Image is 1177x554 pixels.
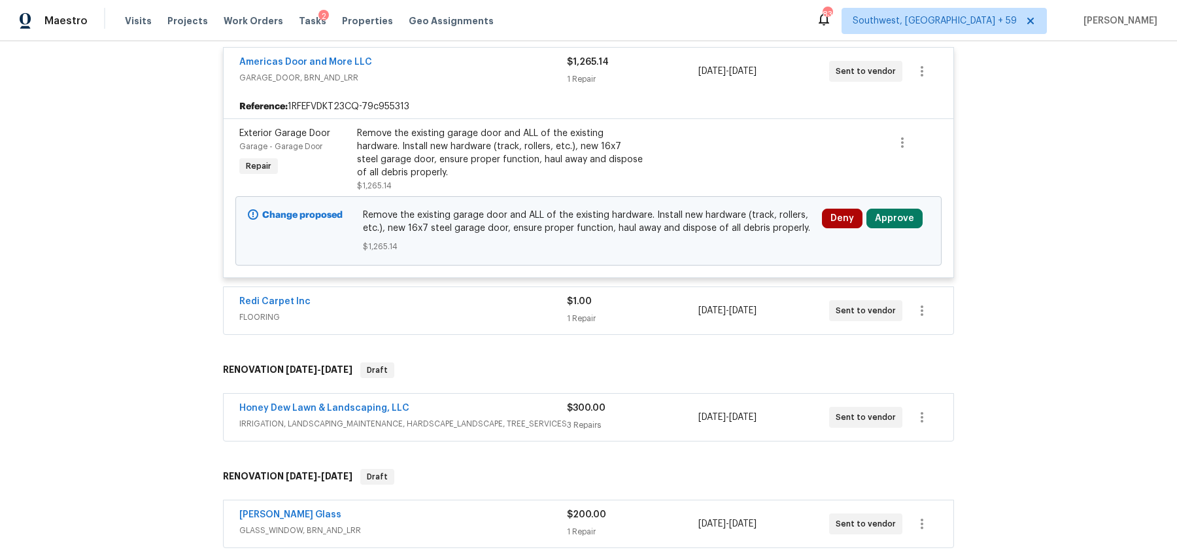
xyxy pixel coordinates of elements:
[239,129,330,138] span: Exterior Garage Door
[698,306,726,315] span: [DATE]
[299,16,326,26] span: Tasks
[262,211,343,220] b: Change proposed
[286,365,352,374] span: -
[239,143,322,150] span: Garage - Garage Door
[729,67,757,76] span: [DATE]
[698,517,757,530] span: -
[342,14,393,27] span: Properties
[125,14,152,27] span: Visits
[241,160,277,173] span: Repair
[836,517,901,530] span: Sent to vendor
[219,456,958,498] div: RENOVATION [DATE]-[DATE]Draft
[729,519,757,528] span: [DATE]
[567,404,606,413] span: $300.00
[822,209,862,228] button: Deny
[239,100,288,113] b: Reference:
[823,8,832,21] div: 833
[567,510,606,519] span: $200.00
[239,311,567,324] span: FLOORING
[363,209,815,235] span: Remove the existing garage door and ALL of the existing hardware. Install new hardware (track, ro...
[853,14,1017,27] span: Southwest, [GEOGRAPHIC_DATA] + 59
[567,312,698,325] div: 1 Repair
[567,419,698,432] div: 3 Repairs
[44,14,88,27] span: Maestro
[286,365,317,374] span: [DATE]
[567,525,698,538] div: 1 Repair
[363,240,815,253] span: $1,265.14
[224,95,953,118] div: 1RFEFVDKT23CQ-79c955313
[567,297,592,306] span: $1.00
[286,472,317,481] span: [DATE]
[836,65,901,78] span: Sent to vendor
[729,306,757,315] span: [DATE]
[224,14,283,27] span: Work Orders
[239,58,372,67] a: Americas Door and More LLC
[239,524,567,537] span: GLASS_WINDOW, BRN_AND_LRR
[239,510,341,519] a: [PERSON_NAME] Glass
[866,209,923,228] button: Approve
[698,67,726,76] span: [DATE]
[239,404,409,413] a: Honey Dew Lawn & Landscaping, LLC
[219,349,958,391] div: RENOVATION [DATE]-[DATE]Draft
[567,58,609,67] span: $1,265.14
[239,417,567,430] span: IRRIGATION, LANDSCAPING_MAINTENANCE, HARDSCAPE_LANDSCAPE, TREE_SERVICES
[318,10,329,23] div: 2
[223,469,352,485] h6: RENOVATION
[321,365,352,374] span: [DATE]
[223,362,352,378] h6: RENOVATION
[321,472,352,481] span: [DATE]
[698,65,757,78] span: -
[357,127,643,179] div: Remove the existing garage door and ALL of the existing hardware. Install new hardware (track, ro...
[362,470,393,483] span: Draft
[729,413,757,422] span: [DATE]
[357,182,392,190] span: $1,265.14
[409,14,494,27] span: Geo Assignments
[1078,14,1157,27] span: [PERSON_NAME]
[286,472,352,481] span: -
[698,519,726,528] span: [DATE]
[239,71,567,84] span: GARAGE_DOOR, BRN_AND_LRR
[836,304,901,317] span: Sent to vendor
[836,411,901,424] span: Sent to vendor
[239,297,311,306] a: Redi Carpet Inc
[698,413,726,422] span: [DATE]
[362,364,393,377] span: Draft
[567,73,698,86] div: 1 Repair
[167,14,208,27] span: Projects
[698,304,757,317] span: -
[698,411,757,424] span: -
